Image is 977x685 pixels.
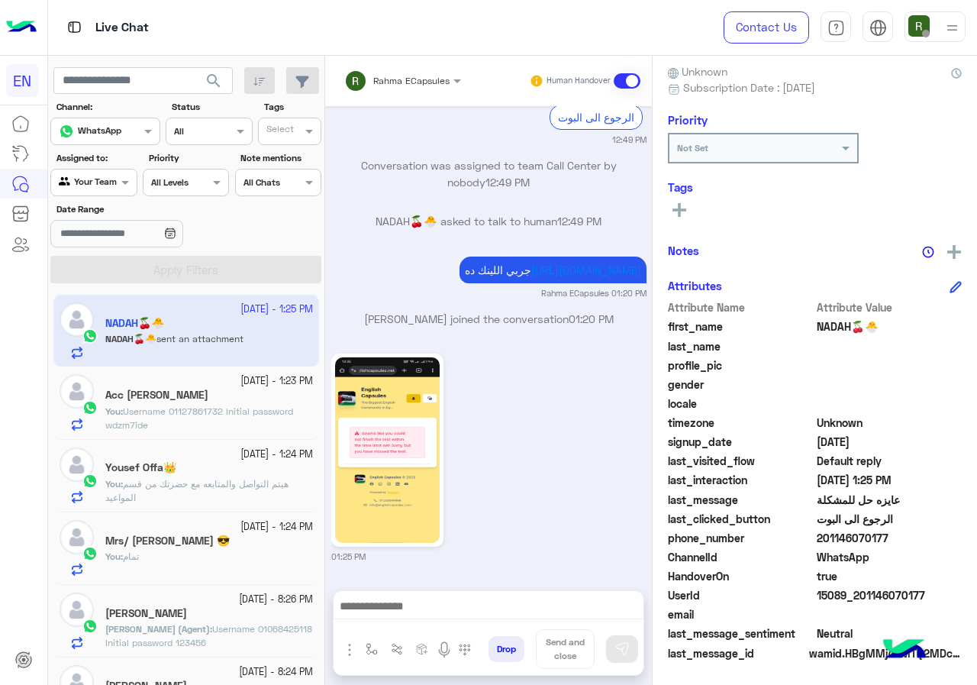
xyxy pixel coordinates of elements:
span: null [817,396,962,412]
a: [URL][DOMAIN_NAME] [531,263,641,276]
small: [DATE] - 1:23 PM [240,374,313,389]
span: last_interaction [668,472,814,488]
h5: Mrs/ Esraa Ibrahim 😎 [105,535,230,548]
img: send attachment [340,641,359,659]
small: 01:25 PM [331,551,366,563]
img: tab [65,18,84,37]
span: last_name [668,338,814,354]
img: defaultAdmin.png [60,374,94,409]
span: عايزه حل للمشكلة [817,492,962,508]
span: wamid.HBgMMjAxMTQ2MDcwMTc3FQIAEhggQUMzMzM5OEQ3MUIyMzYyNUI0QkQ1M0EwRjI2NUExQUUA [809,645,962,661]
span: Rahma ECapsules [373,75,450,86]
span: timezone [668,415,814,431]
span: UserId [668,587,814,603]
span: last_visited_flow [668,453,814,469]
img: send voice note [435,641,453,659]
span: هيتم التواصل والمتابعه مع حضرتك من قسم المواعيد [105,478,289,503]
span: gender [668,376,814,393]
span: search [205,72,223,90]
span: Default reply [817,453,962,469]
h6: Attributes [668,279,722,292]
div: الرجوع الى البوت [550,105,643,130]
span: You [105,551,121,562]
span: You [105,406,121,417]
span: email [668,606,814,622]
span: last_message_id [668,645,806,661]
img: WhatsApp [82,400,98,415]
small: [DATE] - 8:24 PM [239,665,313,680]
h6: Notes [668,244,699,257]
b: : [105,406,123,417]
span: NADAH🍒🐣 [817,318,962,334]
b: : [105,478,123,490]
span: last_message [668,492,814,508]
p: [PERSON_NAME] joined the conversation [331,311,646,327]
span: locale [668,396,814,412]
small: [DATE] - 1:24 PM [240,448,313,462]
span: 01:20 PM [569,312,614,325]
span: 12:49 PM [485,176,530,189]
h6: Tags [668,180,962,194]
span: first_name [668,318,814,334]
img: profile [943,18,962,37]
div: EN [6,64,39,97]
span: signup_date [668,434,814,450]
b: : [105,551,123,562]
small: 12:49 PM [612,134,646,146]
span: Attribute Value [817,299,962,315]
img: tab [869,19,887,37]
img: hulul-logo.png [878,624,931,677]
span: 201146070177 [817,530,962,546]
a: Contact Us [724,11,809,44]
img: 796713536603228.jpg [335,357,440,543]
span: Attribute Name [668,299,814,315]
label: Assigned to: [56,151,135,165]
span: 15089_201146070177 [817,587,962,603]
span: true [817,568,962,584]
button: Apply Filters [50,256,321,283]
small: Rahma ECapsules 01:20 PM [541,287,646,299]
button: select flow [360,637,385,662]
p: NADAH🍒🐣 asked to talk to human [331,213,646,229]
span: last_clicked_button [668,511,814,527]
span: Unknown [668,63,727,79]
span: Unknown [817,415,962,431]
img: Logo [6,11,37,44]
b: Not Set [677,142,708,153]
span: جربي اللينك ده [465,263,531,276]
span: 2025-06-23T15:57:57.243Z [817,434,962,450]
small: Human Handover [547,75,611,87]
img: notes [922,246,934,258]
span: Username 01127861732 Initial password wdzm7ide [105,406,293,431]
p: 15/10/2025, 1:20 PM [459,257,646,283]
span: 12:49 PM [557,215,601,228]
span: 2025-10-15T10:25:04.3837122Z [817,472,962,488]
h5: Yousef Offa👑 [105,461,176,474]
img: Trigger scenario [391,643,403,655]
img: send message [614,641,630,657]
span: الرجوع الى البوت [817,511,962,527]
a: tab [821,11,851,44]
span: ChannelId [668,549,814,565]
button: search [195,67,233,100]
span: 2 [817,549,962,565]
img: WhatsApp [82,546,98,561]
span: phone_number [668,530,814,546]
div: Select [264,122,294,140]
label: Priority [149,151,227,165]
span: null [817,376,962,393]
img: make a call [459,644,471,656]
span: [PERSON_NAME] (Agent) [105,623,210,635]
span: You [105,478,121,490]
img: create order [416,643,428,655]
b: : [105,623,212,635]
label: Date Range [56,202,227,216]
button: Send and close [536,629,595,669]
h6: Priority [668,113,708,127]
img: defaultAdmin.png [60,448,94,482]
label: Tags [264,100,320,114]
span: HandoverOn [668,568,814,584]
button: Trigger scenario [385,637,410,662]
button: create order [410,637,435,662]
img: defaultAdmin.png [60,593,94,627]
